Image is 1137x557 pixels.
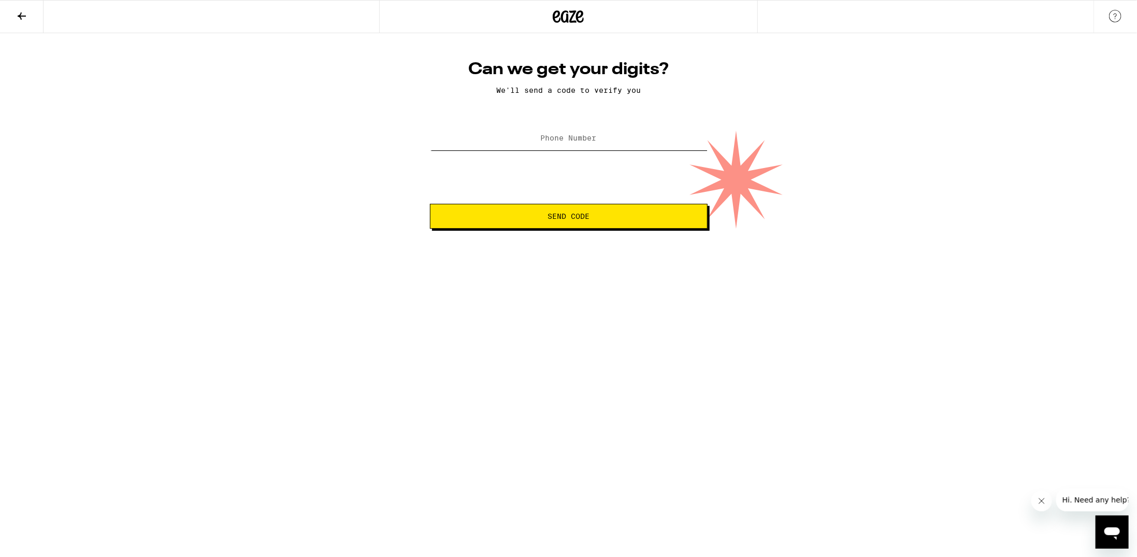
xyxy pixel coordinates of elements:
iframe: Message from company [1056,489,1129,511]
input: Phone Number [430,127,708,150]
iframe: Close message [1031,491,1052,511]
label: Phone Number [541,134,597,142]
p: We'll send a code to verify you [430,86,708,94]
span: Hi. Need any help? [6,7,75,16]
h1: Can we get your digits? [430,59,708,80]
span: Send Code [548,213,589,220]
iframe: Button to launch messaging window [1096,516,1129,549]
button: Send Code [430,204,708,229]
